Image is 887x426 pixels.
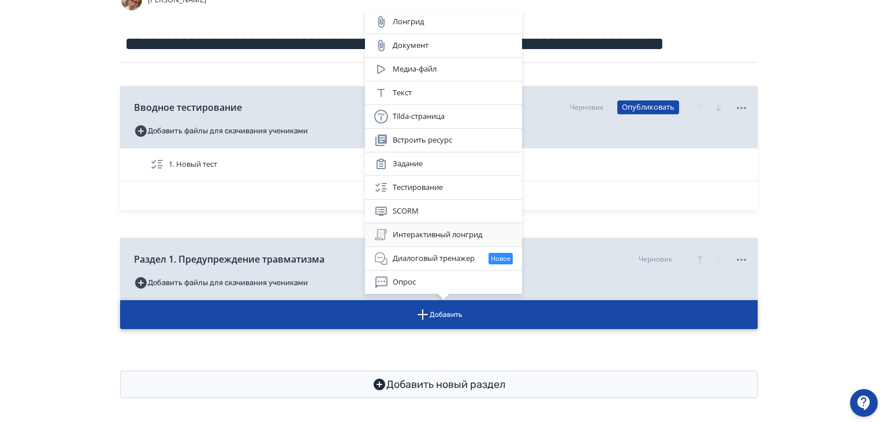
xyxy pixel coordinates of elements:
[374,181,513,195] div: Тестирование
[374,39,513,53] div: Документ
[374,228,513,242] div: Интерактивный лонгрид
[491,254,510,264] span: Новое
[374,204,513,218] div: SCORM
[374,110,513,124] div: Tilda-страница
[374,62,513,76] div: Медиа-файл
[374,133,513,147] div: Встроить ресурс
[374,15,513,29] div: Лонгрид
[374,252,513,266] div: Диалоговый тренажер
[374,157,513,171] div: Задание
[374,275,513,289] div: Опрос
[374,86,513,100] div: Текст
